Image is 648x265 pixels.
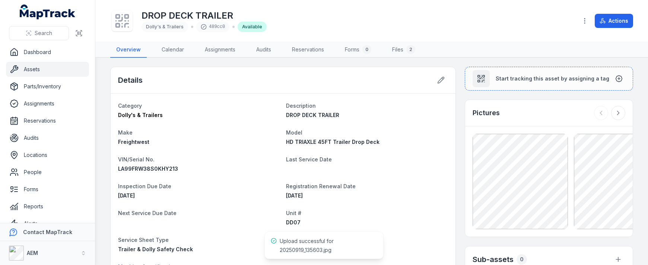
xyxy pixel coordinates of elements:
time: 23/08/2026, 12:00:00 am [118,192,135,199]
div: 0 [517,254,527,265]
a: Assignments [199,42,241,58]
button: Start tracking this asset by assigning a tag [465,67,633,91]
div: 0 [362,45,371,54]
span: Make [118,129,133,136]
span: Registration Renewal Date [286,183,356,189]
span: [DATE] [286,192,303,199]
span: Inspection Due Date [118,183,171,189]
a: Assignments [6,96,89,111]
h2: Details [118,75,143,85]
span: VIN/Serial No. [118,156,155,163]
span: HD TRIAXLE 45FT Trailer Drop Deck [286,139,379,145]
a: Overview [110,42,147,58]
button: Search [9,26,69,40]
a: Forms [6,182,89,197]
span: Next Service Due Date [118,210,177,216]
a: Reports [6,199,89,214]
a: Calendar [156,42,190,58]
a: Audits [250,42,277,58]
button: Actions [595,14,633,28]
a: Alerts [6,216,89,231]
span: Upload successful for 20250919_135603.jpg [280,238,334,253]
strong: Contact MapTrack [23,229,72,235]
a: Locations [6,148,89,163]
a: Files2 [386,42,421,58]
a: People [6,165,89,180]
h3: Pictures [473,108,500,118]
strong: AEM [27,250,38,256]
span: Last Service Date [286,156,332,163]
h1: DROP DECK TRAILER [142,10,267,22]
div: 489cc0 [196,22,229,32]
a: Parts/Inventory [6,79,89,94]
span: Start tracking this asset by assigning a tag [496,75,609,82]
div: Available [238,22,267,32]
span: Category [118,102,142,109]
span: Unit # [286,210,301,216]
span: Description [286,102,316,109]
span: [DATE] [118,192,135,199]
span: LA99FRW38S0KHY213 [118,165,178,172]
span: Trailer & Dolly Safety Check [118,246,193,252]
span: Model [286,129,302,136]
span: Dolly's & Trailers [146,24,184,29]
h2: Sub-assets [473,254,514,265]
a: Dashboard [6,45,89,60]
span: Service Sheet Type [118,237,169,243]
span: Freightwest [118,139,149,145]
a: Assets [6,62,89,77]
a: Reservations [286,42,330,58]
span: DD07 [286,219,301,225]
time: 04/03/2026, 12:00:00 am [286,192,303,199]
div: 2 [406,45,415,54]
a: Audits [6,130,89,145]
a: Reservations [6,113,89,128]
a: MapTrack [20,4,76,19]
a: Forms0 [339,42,377,58]
span: Dolly's & Trailers [118,112,163,118]
span: DROP DECK TRAILER [286,112,339,118]
span: Search [35,29,52,37]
